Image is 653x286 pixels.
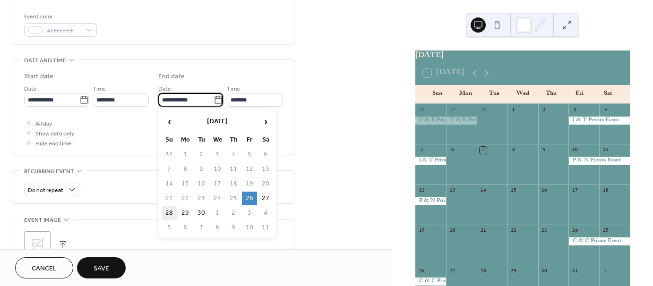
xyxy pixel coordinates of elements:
span: Time [227,84,240,94]
span: Save [94,264,109,274]
div: 1 [602,268,609,275]
div: 30 [480,107,487,114]
div: 11 [602,147,609,154]
td: 20 [258,177,273,191]
td: 18 [226,177,241,191]
td: 8 [210,221,225,235]
div: 6 [449,147,456,154]
td: 11 [258,221,273,235]
div: 27 [449,268,456,275]
td: 2 [226,206,241,220]
td: 7 [194,221,209,235]
td: 7 [162,162,177,176]
div: 16 [541,187,548,194]
td: 4 [258,206,273,220]
td: 14 [162,177,177,191]
td: 23 [194,192,209,205]
div: 24 [571,227,578,235]
div: 7 [480,147,487,154]
div: Wed [508,85,537,104]
td: 29 [178,206,193,220]
div: 31 [571,268,578,275]
td: 25 [226,192,241,205]
div: 12 [418,187,425,194]
td: 10 [242,221,257,235]
td: 24 [210,192,225,205]
td: 3 [210,148,225,161]
span: Time [93,84,106,94]
td: 9 [226,221,241,235]
td: 17 [210,177,225,191]
button: Save [77,257,126,278]
div: ; [24,231,51,258]
td: 6 [258,148,273,161]
div: 18 [602,187,609,194]
div: 19 [418,227,425,235]
td: 5 [242,148,257,161]
td: 5 [162,221,177,235]
td: 9 [194,162,209,176]
span: Event image [24,215,61,225]
div: 26 [418,268,425,275]
span: Date [158,84,171,94]
div: 3 [571,107,578,114]
td: 1 [178,148,193,161]
span: Date [24,84,37,94]
div: 8 [510,147,517,154]
div: Sun [423,85,451,104]
th: Th [226,133,241,147]
th: [DATE] [178,112,257,132]
div: Fri [565,85,593,104]
div: 9 [541,147,548,154]
div: 10 [571,147,578,154]
div: [DATE] [415,50,630,62]
td: 3 [242,206,257,220]
span: All day [35,119,52,129]
td: 2 [194,148,209,161]
div: 28 [480,268,487,275]
div: 5 [418,147,425,154]
td: 21 [162,192,177,205]
td: 16 [194,177,209,191]
span: ‹ [162,112,176,131]
span: Show date only [35,129,74,139]
div: P & N Private Event [568,157,630,165]
div: T & K Private Event [446,117,477,125]
div: P & N Private Event [415,197,446,205]
div: Start date [24,72,53,82]
td: 27 [258,192,273,205]
span: #FFFFFFFF [47,26,82,36]
div: 28 [418,107,425,114]
div: Thu [537,85,565,104]
th: Sa [258,133,273,147]
div: 14 [480,187,487,194]
td: 12 [242,162,257,176]
div: 29 [449,107,456,114]
td: 26 [242,192,257,205]
th: Su [162,133,177,147]
td: 22 [178,192,193,205]
div: 15 [510,187,517,194]
div: 22 [510,227,517,235]
span: Hide end time [35,139,71,149]
td: 10 [210,162,225,176]
th: Mo [178,133,193,147]
div: 2 [541,107,548,114]
div: 13 [449,187,456,194]
div: 25 [602,227,609,235]
div: C & C Private Event [568,237,630,245]
div: 30 [541,268,548,275]
td: 8 [178,162,193,176]
td: 13 [258,162,273,176]
div: 20 [449,227,456,235]
div: Tue [480,85,508,104]
div: Mon [451,85,480,104]
div: J & T Private Event [415,157,446,165]
td: 11 [226,162,241,176]
td: 31 [162,148,177,161]
td: 4 [226,148,241,161]
a: Cancel [15,257,73,278]
span: Do not repeat [28,185,63,196]
div: 4 [602,107,609,114]
div: C & C Private Event [415,278,446,286]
